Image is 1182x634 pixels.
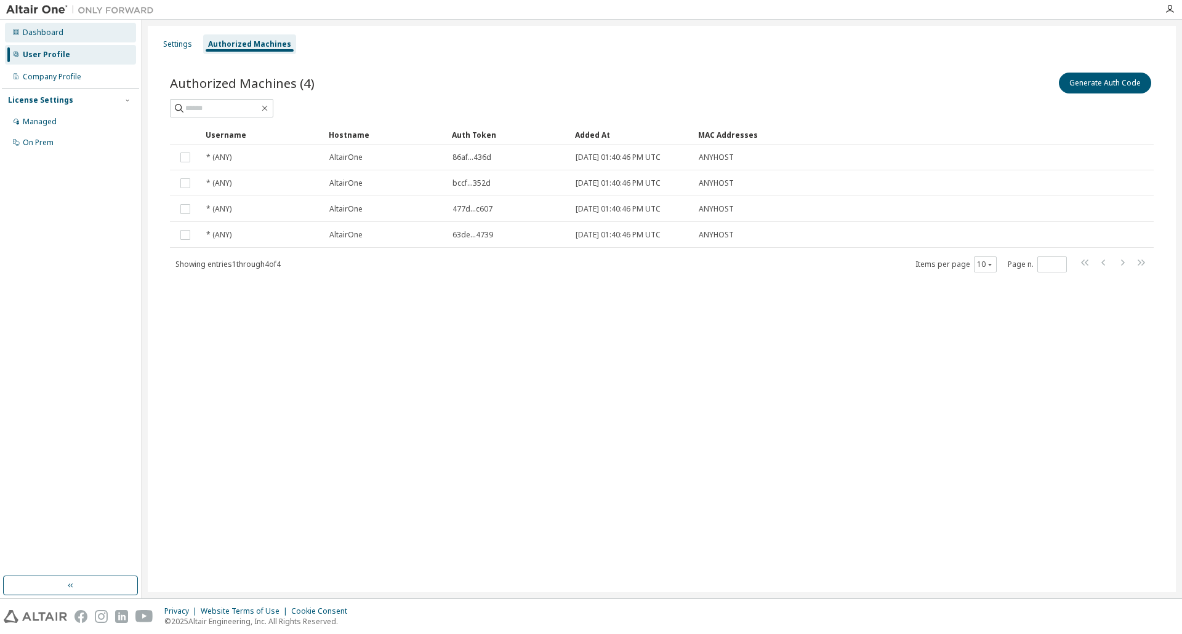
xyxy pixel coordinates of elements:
span: Page n. [1008,256,1067,272]
span: AltairOne [329,230,363,240]
img: facebook.svg [74,610,87,623]
div: Username [206,125,319,145]
span: * (ANY) [206,178,231,188]
p: © 2025 Altair Engineering, Inc. All Rights Reserved. [164,616,355,627]
span: * (ANY) [206,230,231,240]
span: Items per page [915,256,997,272]
div: Website Terms of Use [201,606,291,616]
span: [DATE] 01:40:46 PM UTC [576,230,661,240]
div: User Profile [23,50,70,60]
span: [DATE] 01:40:46 PM UTC [576,153,661,162]
span: AltairOne [329,153,363,162]
span: AltairOne [329,178,363,188]
span: AltairOne [329,204,363,214]
button: Generate Auth Code [1059,73,1151,93]
img: youtube.svg [135,610,153,623]
div: License Settings [8,95,73,105]
span: 63de...4739 [452,230,493,240]
div: Auth Token [452,125,565,145]
span: * (ANY) [206,204,231,214]
span: 477d...c607 [452,204,492,214]
div: Privacy [164,606,201,616]
div: On Prem [23,138,54,148]
div: Cookie Consent [291,606,355,616]
div: MAC Addresses [698,125,1028,145]
span: 86af...436d [452,153,491,162]
div: Added At [575,125,688,145]
div: Hostname [329,125,442,145]
span: ANYHOST [699,204,734,214]
img: Altair One [6,4,160,16]
img: linkedin.svg [115,610,128,623]
span: ANYHOST [699,153,734,162]
span: Showing entries 1 through 4 of 4 [175,259,281,269]
span: [DATE] 01:40:46 PM UTC [576,204,661,214]
span: ANYHOST [699,178,734,188]
div: Managed [23,117,57,127]
button: 10 [977,260,994,269]
img: instagram.svg [95,610,108,623]
img: altair_logo.svg [4,610,67,623]
span: [DATE] 01:40:46 PM UTC [576,178,661,188]
div: Dashboard [23,28,63,38]
span: bccf...352d [452,178,491,188]
span: Authorized Machines (4) [170,74,315,92]
span: * (ANY) [206,153,231,162]
div: Company Profile [23,72,81,82]
div: Authorized Machines [208,39,291,49]
span: ANYHOST [699,230,734,240]
div: Settings [163,39,192,49]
